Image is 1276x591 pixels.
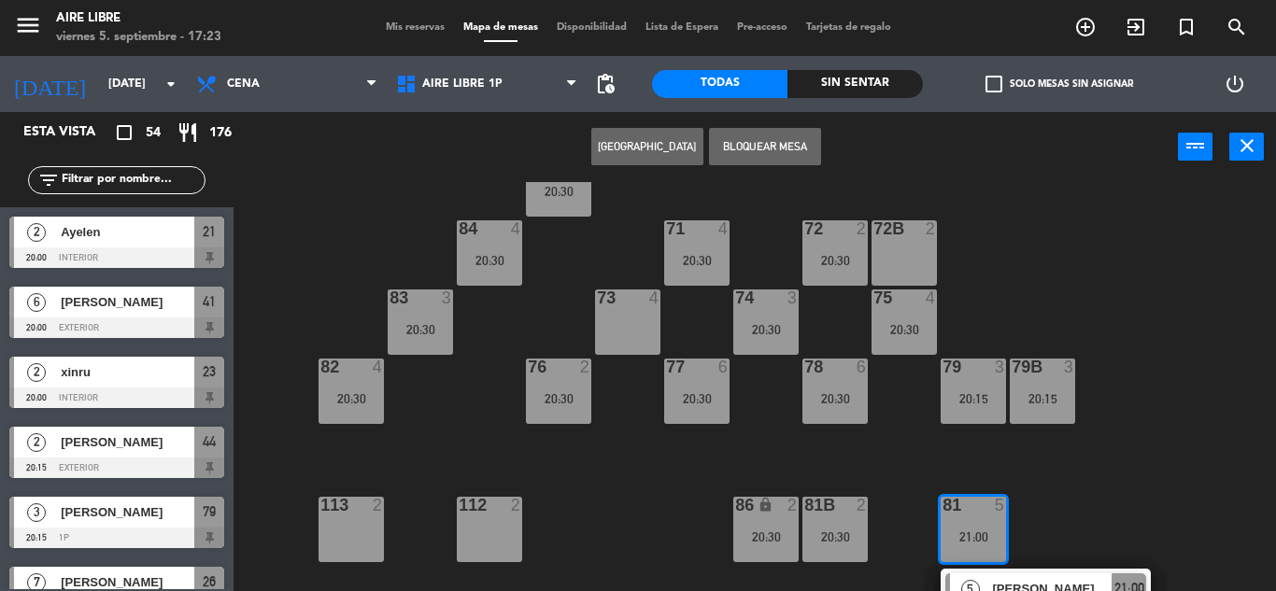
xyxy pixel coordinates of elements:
[60,170,205,190] input: Filtrar por nombre...
[1064,359,1075,375] div: 3
[735,497,736,514] div: 86
[733,323,799,336] div: 20:30
[1175,16,1198,38] i: turned_in_not
[591,128,703,165] button: [GEOGRAPHIC_DATA]
[227,77,260,91] span: Cena
[804,220,805,237] div: 72
[664,392,730,405] div: 20:30
[61,222,194,242] span: Ayelen
[580,359,591,375] div: 2
[636,22,728,33] span: Lista de Espera
[664,254,730,267] div: 20:30
[733,530,799,543] div: 20:30
[14,11,42,46] button: menu
[649,289,660,306] div: 4
[203,290,216,313] span: 41
[926,289,937,306] div: 4
[27,433,46,452] span: 2
[14,11,42,39] i: menu
[27,223,46,242] span: 2
[718,220,730,237] div: 4
[1012,359,1013,375] div: 79B
[61,502,194,522] span: [PERSON_NAME]
[594,73,617,95] span: pending_actions
[873,289,874,306] div: 75
[113,121,135,144] i: crop_square
[56,9,221,28] div: Aire Libre
[1178,133,1212,161] button: power_input
[376,22,454,33] span: Mis reservas
[1125,16,1147,38] i: exit_to_app
[526,392,591,405] div: 20:30
[1184,134,1207,157] i: power_input
[985,76,1002,92] span: check_box_outline_blank
[995,359,1006,375] div: 3
[61,362,194,382] span: xinru
[718,359,730,375] div: 6
[943,359,943,375] div: 79
[373,497,384,514] div: 2
[1010,392,1075,405] div: 20:15
[203,430,216,453] span: 44
[802,254,868,267] div: 20:30
[802,530,868,543] div: 20:30
[390,289,390,306] div: 83
[652,70,787,98] div: Todas
[941,392,1006,405] div: 20:15
[528,359,529,375] div: 76
[857,497,868,514] div: 2
[1074,16,1097,38] i: add_circle_outline
[857,359,868,375] div: 6
[27,363,46,382] span: 2
[1224,73,1246,95] i: power_settings_new
[27,503,46,522] span: 3
[511,497,522,514] div: 2
[422,77,503,91] span: Aire Libre 1P
[373,359,384,375] div: 4
[320,497,321,514] div: 113
[457,254,522,267] div: 20:30
[872,323,937,336] div: 20:30
[597,289,598,306] div: 73
[203,360,216,383] span: 23
[320,359,321,375] div: 82
[735,289,736,306] div: 74
[547,22,636,33] span: Disponibilidad
[160,73,182,95] i: arrow_drop_down
[666,359,667,375] div: 77
[27,293,46,312] span: 6
[941,530,1006,543] div: 21:00
[926,220,937,237] div: 2
[709,128,821,165] button: Bloquear Mesa
[787,289,799,306] div: 3
[1226,16,1248,38] i: search
[511,220,522,237] div: 4
[61,292,194,312] span: [PERSON_NAME]
[1229,133,1264,161] button: close
[56,28,221,47] div: viernes 5. septiembre - 17:23
[203,220,216,243] span: 21
[873,220,874,237] div: 72B
[319,392,384,405] div: 20:30
[177,121,199,144] i: restaurant
[728,22,797,33] span: Pre-acceso
[37,169,60,191] i: filter_list
[943,497,943,514] div: 81
[459,220,460,237] div: 84
[995,497,1006,514] div: 5
[61,432,194,452] span: [PERSON_NAME]
[787,497,799,514] div: 2
[459,497,460,514] div: 112
[985,76,1133,92] label: Solo mesas sin asignar
[203,500,216,523] span: 79
[802,392,868,405] div: 20:30
[666,220,667,237] div: 71
[857,220,868,237] div: 2
[388,323,453,336] div: 20:30
[1236,134,1258,157] i: close
[146,122,161,144] span: 54
[9,121,135,144] div: Esta vista
[797,22,900,33] span: Tarjetas de regalo
[804,359,805,375] div: 78
[758,497,773,513] i: lock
